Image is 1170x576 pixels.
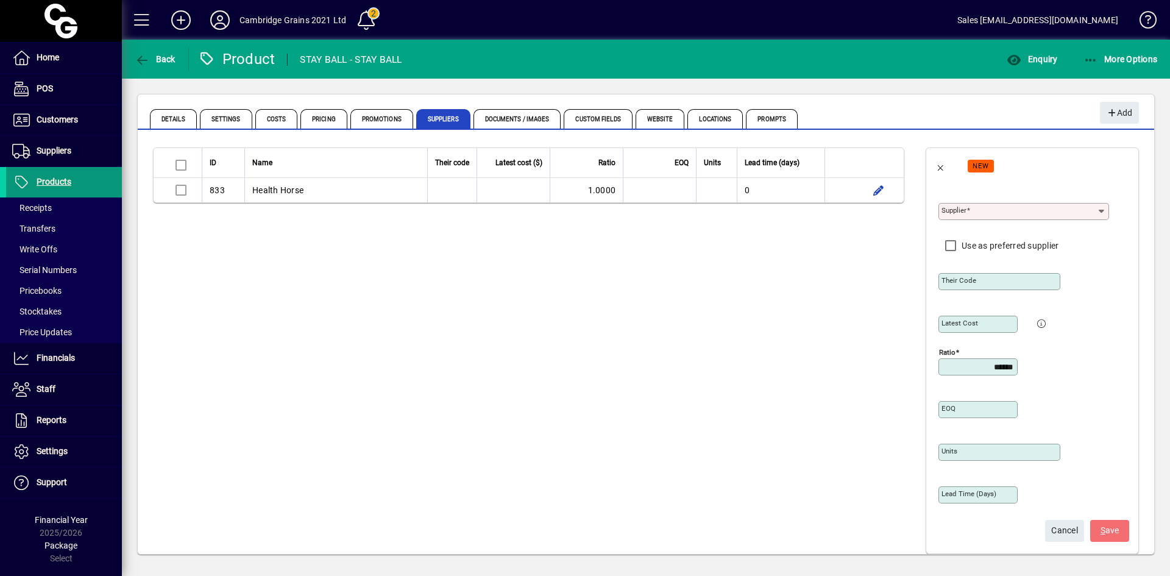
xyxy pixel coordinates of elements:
span: Customers [37,115,78,124]
span: Staff [37,384,55,394]
span: Cancel [1051,521,1078,541]
span: Settings [37,446,68,456]
span: Package [44,541,77,550]
a: Support [6,468,122,498]
span: Stocktakes [12,307,62,316]
button: Back [926,151,955,180]
span: Back [135,54,175,64]
span: Custom Fields [564,109,632,129]
mat-label: EOQ [941,404,955,413]
span: Pricing [300,109,347,129]
span: Enquiry [1007,54,1057,64]
span: S [1101,525,1105,535]
button: Save [1090,520,1129,542]
mat-label: Their code [941,276,976,285]
div: Cambridge Grains 2021 Ltd [239,10,346,30]
span: Transfers [12,224,55,233]
span: Products [37,177,71,187]
mat-label: Lead time (days) [941,489,996,498]
span: Ratio [598,156,615,169]
span: Add [1106,103,1132,123]
td: 0 [737,178,824,202]
td: 1.0000 [550,178,623,202]
a: Receipts [6,197,122,218]
span: Home [37,52,59,62]
a: Write Offs [6,239,122,260]
a: Home [6,43,122,73]
span: Costs [255,109,298,129]
app-page-header-button: Back [122,48,189,70]
span: Suppliers [37,146,71,155]
span: More Options [1083,54,1158,64]
button: Add [1100,102,1139,124]
mat-label: Ratio [939,348,955,357]
button: Profile [200,9,239,31]
span: Pricebooks [12,286,62,296]
span: ave [1101,521,1119,541]
span: Their code [435,156,469,169]
label: Use as preferred supplier [959,240,1058,252]
span: Write Offs [12,244,57,254]
span: Name [252,156,272,169]
div: Product [198,49,275,69]
a: Knowledge Base [1130,2,1155,42]
a: POS [6,74,122,104]
mat-label: Supplier [941,206,966,215]
button: Back [132,48,179,70]
a: Serial Numbers [6,260,122,280]
span: Financials [37,353,75,363]
mat-label: Latest cost [941,319,978,327]
span: Website [636,109,685,129]
a: Suppliers [6,136,122,166]
a: Reports [6,405,122,436]
span: Settings [200,109,252,129]
span: ID [210,156,216,169]
button: Add [161,9,200,31]
span: Latest cost ($) [495,156,542,169]
a: Pricebooks [6,280,122,301]
button: Enquiry [1004,48,1060,70]
span: NEW [973,162,989,170]
div: 833 [210,184,225,196]
a: Staff [6,374,122,405]
span: Locations [687,109,743,129]
a: Transfers [6,218,122,239]
span: Suppliers [416,109,470,129]
span: Support [37,477,67,487]
span: Lead time (days) [745,156,799,169]
td: Health Horse [244,178,427,202]
span: POS [37,84,53,93]
span: Documents / Images [473,109,561,129]
span: Receipts [12,203,52,213]
span: Price Updates [12,327,72,337]
span: Financial Year [35,515,88,525]
span: Prompts [746,109,798,129]
span: EOQ [675,156,689,169]
span: Units [704,156,721,169]
a: Price Updates [6,322,122,343]
span: Promotions [350,109,413,129]
a: Financials [6,343,122,374]
mat-label: Units [941,447,957,455]
a: Stocktakes [6,301,122,322]
span: Serial Numbers [12,265,77,275]
button: More Options [1080,48,1161,70]
span: Reports [37,415,66,425]
div: STAY BALL - STAY BALL [300,50,402,69]
a: Customers [6,105,122,135]
div: Sales [EMAIL_ADDRESS][DOMAIN_NAME] [957,10,1118,30]
a: Settings [6,436,122,467]
span: Details [150,109,197,129]
button: Cancel [1045,520,1084,542]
